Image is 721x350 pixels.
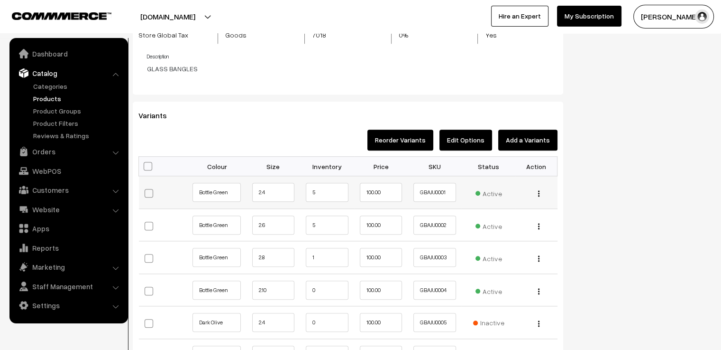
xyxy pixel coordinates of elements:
[491,6,548,27] a: Hire an Expert
[12,65,125,82] a: Catalog
[633,5,714,28] button: [PERSON_NAME] C
[498,130,557,151] button: Add a Variants
[300,156,354,176] th: Inventory
[462,156,516,176] th: Status
[31,131,125,141] a: Reviews & Ratings
[147,64,558,74] p: GLASS BANGLES
[475,251,502,264] span: Active
[225,30,273,40] span: Goods
[12,12,111,19] img: COMMMERCE
[515,156,557,176] th: Action
[12,278,125,295] a: Staff Management
[12,258,125,275] a: Marketing
[138,30,210,40] span: Store Global Tax
[12,143,125,160] a: Orders
[12,45,125,62] a: Dashboard
[192,156,246,176] th: Colour
[31,94,125,104] a: Products
[12,9,95,21] a: COMMMERCE
[306,183,348,202] input: 5
[12,297,125,314] a: Settings
[475,219,502,231] span: Active
[138,111,178,120] span: Variants
[31,118,125,128] a: Product Filters
[306,313,348,332] input: 0
[695,9,709,24] img: user
[485,30,556,40] span: Yes
[12,181,125,199] a: Customers
[31,106,125,116] a: Product Groups
[473,318,504,328] span: Inactive
[538,190,539,197] img: Menu
[408,156,462,176] th: SKU
[538,321,539,327] img: Menu
[413,281,456,300] input: SKU
[413,183,456,202] input: SKU
[12,162,125,180] a: WebPOS
[312,30,357,40] span: 7018
[306,216,348,235] input: 5
[413,216,456,235] input: SKU
[538,255,539,262] img: Menu
[12,239,125,256] a: Reports
[367,130,433,151] button: Reorder Variants
[107,5,228,28] button: [DOMAIN_NAME]
[306,248,348,267] input: 1
[413,248,456,267] input: SKU
[413,313,456,332] input: SKU
[557,6,621,27] a: My Subscription
[31,81,125,91] a: Categories
[439,130,492,151] button: Edit Options
[306,281,348,300] input: 0
[12,201,125,218] a: Website
[12,220,125,237] a: Apps
[147,53,558,59] h4: Description
[475,186,502,199] span: Active
[246,156,301,176] th: Size
[354,156,408,176] th: Price
[475,284,502,296] span: Active
[399,30,434,40] span: 0%
[538,288,539,294] img: Menu
[538,223,539,229] img: Menu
